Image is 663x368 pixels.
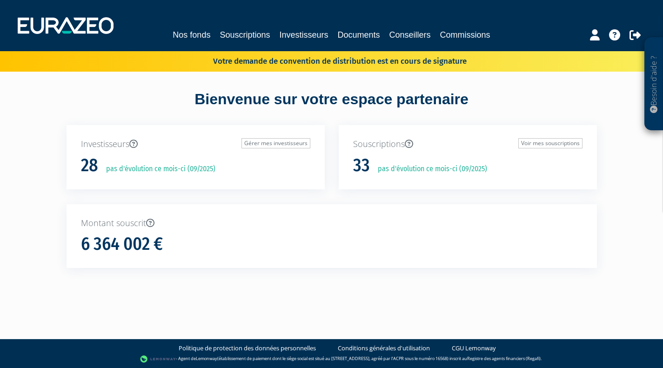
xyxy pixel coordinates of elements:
h1: 28 [81,156,98,175]
a: Lemonway [196,356,217,362]
p: Votre demande de convention de distribution est en cours de signature [186,54,467,67]
a: Politique de protection des données personnelles [179,344,316,353]
a: Gérer mes investisseurs [241,138,310,148]
h1: 6 364 002 € [81,234,163,254]
p: Investisseurs [81,138,310,150]
img: logo-lemonway.png [140,355,176,364]
a: Commissions [440,28,490,41]
a: CGU Lemonway [452,344,496,353]
a: Souscriptions [220,28,270,41]
a: Registre des agents financiers (Regafi) [467,356,541,362]
p: Montant souscrit [81,217,583,229]
p: pas d'évolution ce mois-ci (09/2025) [100,164,215,174]
a: Investisseurs [279,28,328,41]
a: Voir mes souscriptions [518,138,583,148]
img: 1732889491-logotype_eurazeo_blanc_rvb.png [18,17,114,34]
a: Nos fonds [173,28,210,41]
p: pas d'évolution ce mois-ci (09/2025) [371,164,487,174]
a: Conditions générales d'utilisation [338,344,430,353]
h1: 33 [353,156,370,175]
p: Souscriptions [353,138,583,150]
a: Conseillers [389,28,431,41]
a: Documents [338,28,380,41]
div: - Agent de (établissement de paiement dont le siège social est situé au [STREET_ADDRESS], agréé p... [9,355,654,364]
div: Bienvenue sur votre espace partenaire [60,89,604,125]
p: Besoin d'aide ? [649,42,659,126]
